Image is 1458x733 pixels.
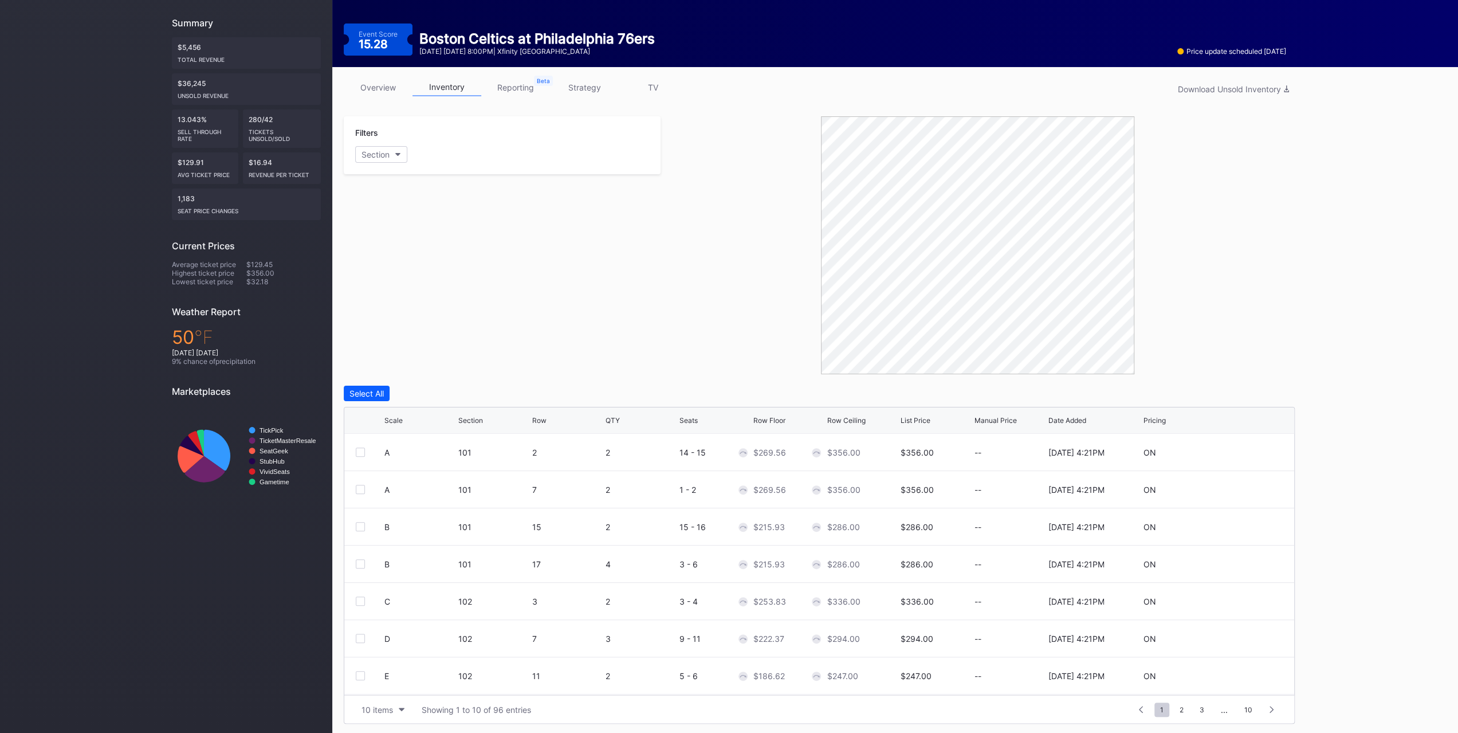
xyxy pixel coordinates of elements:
[172,406,321,506] svg: Chart title
[384,485,390,495] div: A
[1048,485,1104,495] div: [DATE] 4:21PM
[532,522,603,532] div: 15
[458,671,529,681] div: 102
[172,326,321,348] div: 50
[1048,597,1104,606] div: [DATE] 4:21PM
[384,634,390,644] div: D
[753,416,785,425] div: Row Floor
[422,705,531,715] div: Showing 1 to 10 of 96 entries
[606,671,677,681] div: 2
[679,634,750,644] div: 9 - 11
[753,634,784,644] div: $222.37
[172,269,246,277] div: Highest ticket price
[532,416,546,425] div: Row
[974,448,1046,457] div: --
[172,240,321,252] div: Current Prices
[1143,634,1156,644] div: ON
[901,671,932,681] div: $247.00
[243,109,321,148] div: 280/42
[619,79,687,96] a: TV
[355,146,407,163] button: Section
[458,597,529,606] div: 102
[532,559,603,569] div: 17
[606,416,620,425] div: QTY
[1143,485,1156,495] div: ON
[901,597,934,606] div: $336.00
[974,485,1046,495] div: --
[172,386,321,397] div: Marketplaces
[1239,703,1258,717] span: 10
[178,52,315,63] div: Total Revenue
[827,522,859,532] div: $286.00
[1154,703,1169,717] span: 1
[974,597,1046,606] div: --
[974,634,1046,644] div: --
[753,559,785,569] div: $215.93
[172,306,321,317] div: Weather Report
[606,485,677,495] div: 2
[753,671,785,681] div: $186.62
[1048,559,1104,569] div: [DATE] 4:21PM
[384,448,390,457] div: A
[178,88,315,99] div: Unsold Revenue
[827,448,860,457] div: $356.00
[246,277,321,286] div: $32.18
[532,448,603,457] div: 2
[550,79,619,96] a: strategy
[606,559,677,569] div: 4
[1172,81,1295,97] button: Download Unsold Inventory
[481,79,550,96] a: reporting
[753,448,786,457] div: $269.56
[827,634,859,644] div: $294.00
[419,47,655,56] div: [DATE] [DATE] 8:00PM | Xfinity [GEOGRAPHIC_DATA]
[260,427,284,434] text: TickPick
[901,559,933,569] div: $286.00
[753,597,786,606] div: $253.83
[384,522,390,532] div: B
[606,634,677,644] div: 3
[827,671,858,681] div: $247.00
[532,634,603,644] div: 7
[356,702,410,718] button: 10 items
[1048,634,1104,644] div: [DATE] 4:21PM
[172,357,321,366] div: 9 % chance of precipitation
[606,522,677,532] div: 2
[178,167,233,178] div: Avg ticket price
[901,485,934,495] div: $356.00
[178,124,233,142] div: Sell Through Rate
[359,38,391,50] div: 15.28
[361,705,393,715] div: 10 items
[172,152,238,184] div: $129.91
[458,522,529,532] div: 101
[361,150,390,159] div: Section
[1048,448,1104,457] div: [DATE] 4:21PM
[260,458,285,465] text: StubHub
[384,559,390,569] div: B
[419,30,655,47] div: Boston Celtics at Philadelphia 76ers
[243,152,321,184] div: $16.94
[384,671,389,681] div: E
[178,203,315,214] div: seat price changes
[827,485,860,495] div: $356.00
[172,37,321,69] div: $5,456
[260,468,290,475] text: VividSeats
[1143,559,1156,569] div: ON
[974,416,1017,425] div: Manual Price
[679,448,750,457] div: 14 - 15
[901,448,934,457] div: $356.00
[1048,671,1104,681] div: [DATE] 4:21PM
[679,597,750,606] div: 3 - 4
[355,128,649,138] div: Filters
[1194,703,1210,717] span: 3
[606,448,677,457] div: 2
[384,416,403,425] div: Scale
[1178,84,1289,94] div: Download Unsold Inventory
[974,559,1046,569] div: --
[1048,416,1086,425] div: Date Added
[260,437,316,444] text: TicketMasterResale
[974,522,1046,532] div: --
[1143,448,1156,457] div: ON
[532,597,603,606] div: 3
[679,485,750,495] div: 1 - 2
[344,386,390,401] button: Select All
